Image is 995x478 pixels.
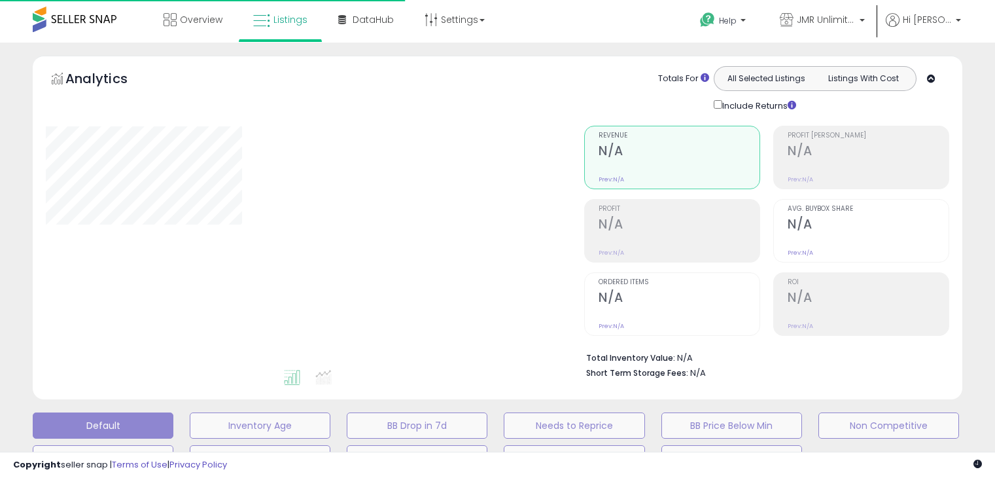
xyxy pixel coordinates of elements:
span: Listings [273,13,307,26]
a: Privacy Policy [169,458,227,471]
span: ROI [788,279,949,286]
button: All Selected Listings [718,70,815,87]
h2: N/A [788,143,949,161]
button: Inventory Age [190,413,330,439]
h5: Analytics [65,69,153,91]
small: Prev: N/A [599,322,624,330]
a: Help [690,2,759,43]
div: Include Returns [704,98,812,113]
h2: N/A [599,290,759,308]
button: 30 Day Decrease [504,445,644,471]
small: Prev: N/A [788,322,813,330]
span: Hi [PERSON_NAME] [903,13,952,26]
li: N/A [586,349,939,365]
h2: N/A [788,290,949,308]
i: Get Help [699,12,716,28]
span: Overview [180,13,222,26]
small: Prev: N/A [788,175,813,183]
span: Ordered Items [599,279,759,286]
span: Avg. Buybox Share [788,206,949,213]
h2: N/A [788,217,949,234]
div: Totals For [658,73,709,85]
button: BB Price Below Min [661,413,802,439]
a: Hi [PERSON_NAME] [886,13,961,43]
span: Profit [599,206,759,213]
button: Items Being Repriced [347,445,487,471]
small: Prev: N/A [599,249,624,257]
b: Short Term Storage Fees: [586,367,688,378]
span: Profit [PERSON_NAME] [788,132,949,139]
h2: N/A [599,217,759,234]
small: Prev: N/A [599,175,624,183]
div: seller snap | | [13,459,227,471]
button: Top Sellers [33,445,173,471]
span: Help [719,15,737,26]
button: Listings With Cost [814,70,912,87]
button: Selling @ Max [190,445,330,471]
small: Prev: N/A [788,249,813,257]
button: Default [33,413,173,439]
span: DataHub [353,13,394,26]
a: Terms of Use [112,458,167,471]
strong: Copyright [13,458,61,471]
button: Needs to Reprice [504,413,644,439]
button: BB Drop in 7d [347,413,487,439]
h2: N/A [599,143,759,161]
span: JMR Unlimited [797,13,856,26]
button: [PERSON_NAME]'s [661,445,802,471]
span: N/A [690,367,706,379]
button: Non Competitive [818,413,959,439]
span: Revenue [599,132,759,139]
b: Total Inventory Value: [586,352,675,363]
